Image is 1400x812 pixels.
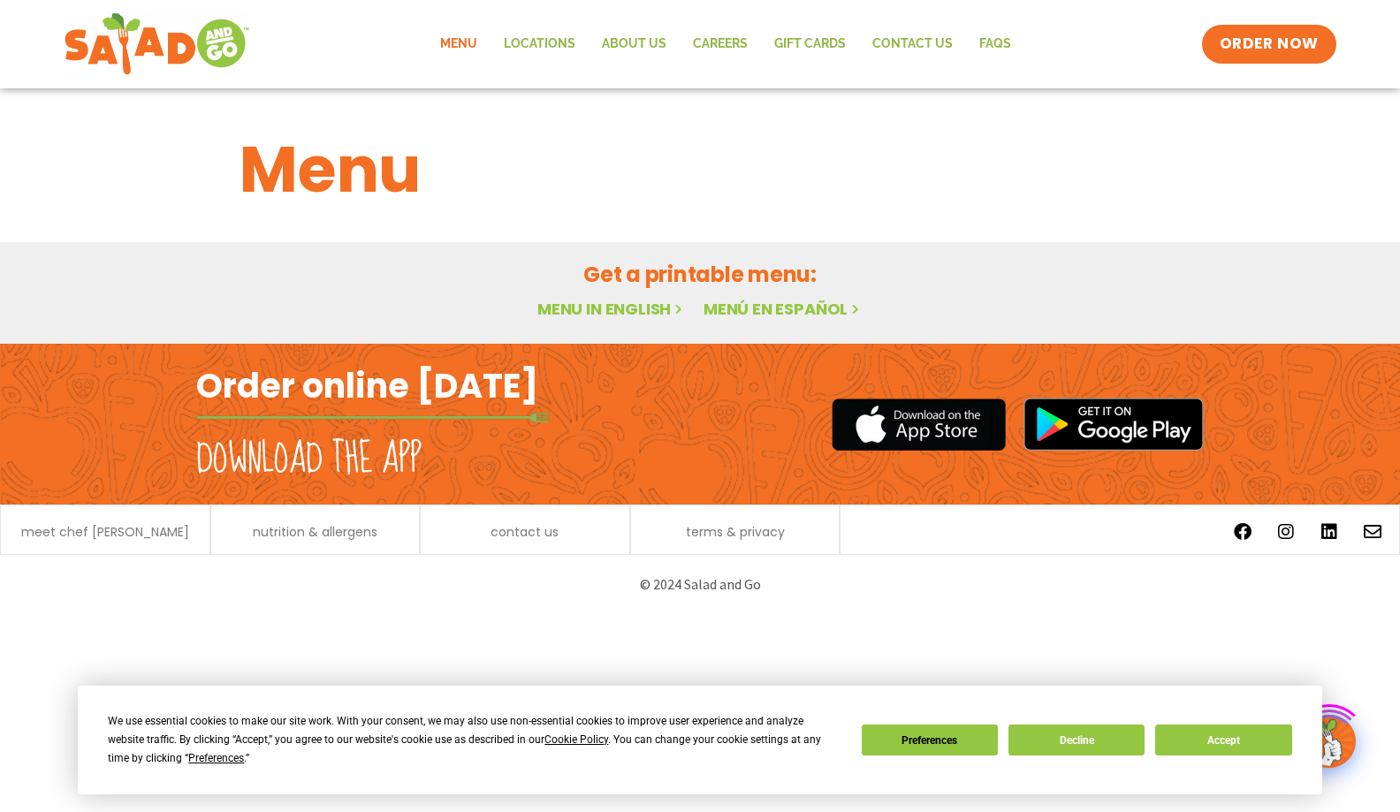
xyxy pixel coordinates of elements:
a: Menu [427,24,491,65]
img: new-SAG-logo-768×292 [64,9,250,80]
button: Preferences [862,725,998,755]
a: Locations [491,24,589,65]
div: We use essential cookies to make our site work. With your consent, we may also use non-essential ... [108,712,840,768]
img: appstore [832,396,1006,453]
span: Preferences [188,752,244,764]
h2: Order online [DATE] [196,364,538,407]
span: Cookie Policy [544,733,608,746]
a: ORDER NOW [1202,25,1336,64]
img: fork [196,413,550,422]
div: Cookie Consent Prompt [78,686,1322,794]
span: ORDER NOW [1220,34,1319,55]
button: Decline [1008,725,1145,755]
a: Contact Us [859,24,966,65]
h2: Download the app [196,435,422,484]
img: google_play [1023,398,1204,451]
a: GIFT CARDS [761,24,859,65]
a: Careers [680,24,761,65]
a: FAQs [966,24,1024,65]
a: nutrition & allergens [253,526,377,538]
a: Menú en español [704,298,863,320]
p: © 2024 Salad and Go [205,573,1195,596]
a: contact us [491,526,559,538]
a: Menu in English [537,298,686,320]
h1: Menu [240,122,1160,217]
nav: Menu [427,24,1024,65]
a: terms & privacy [686,526,785,538]
a: meet chef [PERSON_NAME] [21,526,189,538]
h2: Get a printable menu: [240,259,1160,290]
a: About Us [589,24,680,65]
button: Accept [1155,725,1291,755]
